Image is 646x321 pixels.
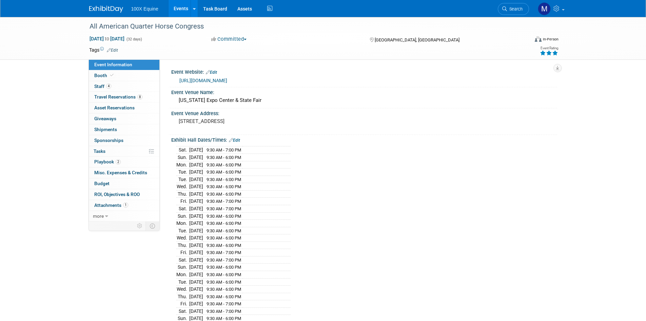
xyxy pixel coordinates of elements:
span: 9:30 AM - 6:00 PM [207,272,241,277]
td: Sun. [176,212,189,220]
td: [DATE] [189,183,203,191]
td: Sat. [176,146,189,154]
a: Budget [89,178,159,189]
i: Booth reservation complete [110,73,114,77]
span: 9:30 AM - 6:00 PM [207,155,241,160]
div: In-Person [543,37,559,42]
span: 9:30 AM - 6:00 PM [207,214,241,219]
td: Tue. [176,227,189,234]
td: Toggle Event Tabs [145,221,159,230]
a: Misc. Expenses & Credits [89,167,159,178]
td: Fri. [176,198,189,205]
a: Shipments [89,124,159,135]
a: Travel Reservations8 [89,92,159,102]
span: (32 days) [126,37,142,41]
td: Sun. [176,154,189,161]
span: 100X Equine [131,6,158,12]
a: Playbook2 [89,157,159,167]
span: 8 [137,94,142,100]
span: Attachments [94,202,128,208]
span: [DATE] [DATE] [89,36,125,42]
td: Thu. [176,242,189,249]
a: Booth [89,70,159,81]
td: Sat. [176,307,189,315]
td: [DATE] [189,220,203,227]
span: 9:30 AM - 6:00 PM [207,294,241,299]
td: [DATE] [189,256,203,264]
span: 9:30 AM - 7:00 PM [207,199,241,204]
td: [DATE] [189,242,203,249]
td: [DATE] [189,176,203,183]
span: 9:30 AM - 6:00 PM [207,184,241,189]
td: [DATE] [189,212,203,220]
a: [URL][DOMAIN_NAME] [179,78,227,83]
span: 2 [116,159,121,164]
span: Staff [94,84,111,89]
td: [DATE] [189,293,203,300]
div: [US_STATE] Expo Center & State Fair [176,95,552,106]
td: [DATE] [189,278,203,286]
td: Fri. [176,300,189,308]
td: [DATE] [189,154,203,161]
img: Format-Inperson.png [535,36,542,42]
td: Mon. [176,271,189,279]
span: more [93,213,104,219]
span: to [104,36,110,41]
td: Wed. [176,183,189,191]
a: ROI, Objectives & ROO [89,189,159,200]
span: Asset Reservations [94,105,135,110]
img: ExhibitDay [89,6,123,13]
a: Tasks [89,146,159,157]
td: [DATE] [189,168,203,176]
a: Giveaways [89,113,159,124]
td: [DATE] [189,264,203,271]
a: Edit [229,138,240,143]
td: [DATE] [189,307,203,315]
span: 9:30 AM - 6:00 PM [207,265,241,270]
td: Mon. [176,161,189,168]
a: more [89,211,159,221]
span: Search [507,6,523,12]
span: Misc. Expenses & Credits [94,170,147,175]
span: 9:30 AM - 6:00 PM [207,177,241,182]
span: Shipments [94,127,117,132]
td: [DATE] [189,161,203,168]
td: Personalize Event Tab Strip [134,221,146,230]
span: 9:30 AM - 6:00 PM [207,228,241,233]
td: Fri. [176,249,189,256]
td: Tue. [176,176,189,183]
span: Sponsorships [94,138,123,143]
td: [DATE] [189,300,203,308]
span: 9:30 AM - 7:00 PM [207,250,241,255]
span: Event Information [94,62,132,67]
td: Sun. [176,264,189,271]
span: 1 [123,202,128,208]
button: Committed [209,36,249,43]
img: Mia Maniaci [538,2,551,15]
td: Tags [89,47,118,53]
td: Thu. [176,190,189,198]
a: Staff4 [89,81,159,92]
div: Event Venue Name: [171,87,557,96]
td: [DATE] [189,190,203,198]
span: 9:30 AM - 7:00 PM [207,301,241,306]
span: 9:30 AM - 6:00 PM [207,235,241,240]
span: Tasks [94,148,105,154]
pre: [STREET_ADDRESS] [179,118,325,124]
td: [DATE] [189,234,203,242]
td: Thu. [176,293,189,300]
td: [DATE] [189,205,203,212]
span: 9:30 AM - 6:00 PM [207,170,241,175]
span: 4 [106,84,111,89]
a: Event Information [89,59,159,70]
span: Giveaways [94,116,116,121]
span: 9:30 AM - 7:00 PM [207,257,241,263]
span: [GEOGRAPHIC_DATA], [GEOGRAPHIC_DATA] [375,37,459,42]
span: Booth [94,73,115,78]
div: All American Quarter Horse Congress [87,20,519,33]
span: Budget [94,181,110,186]
td: [DATE] [189,198,203,205]
span: ROI, Objectives & ROO [94,192,140,197]
span: 9:30 AM - 6:00 PM [207,192,241,197]
td: [DATE] [189,227,203,234]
